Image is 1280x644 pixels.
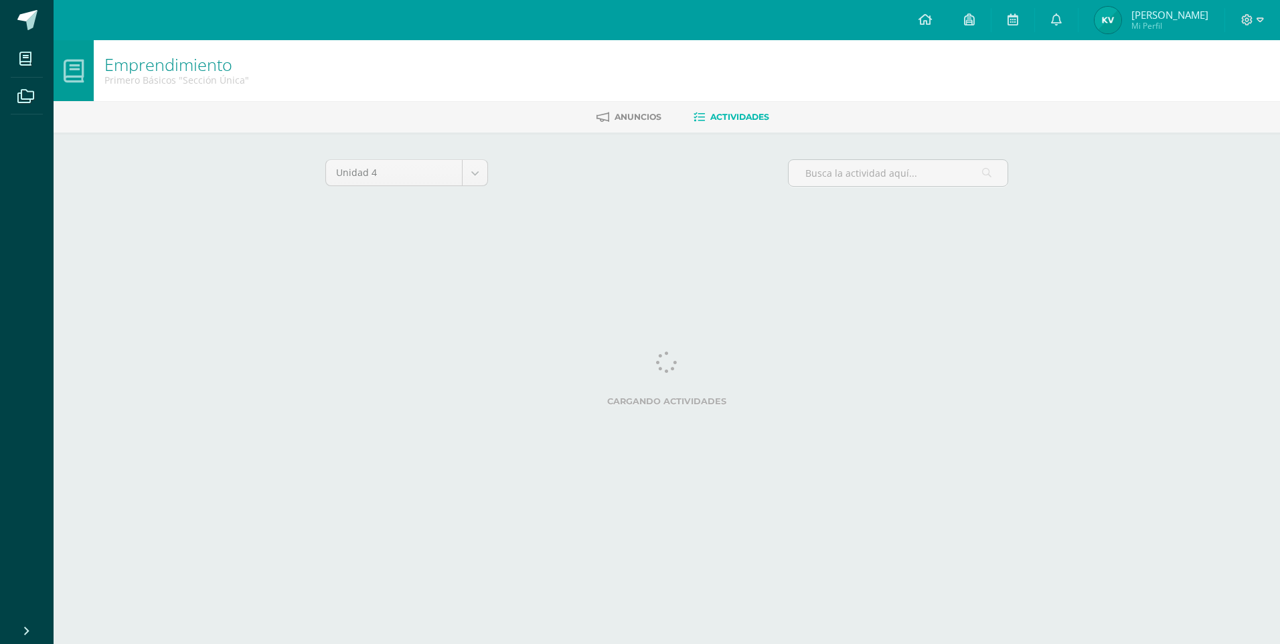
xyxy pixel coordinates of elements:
[694,106,769,128] a: Actividades
[104,55,249,74] h1: Emprendimiento
[1131,8,1208,21] span: [PERSON_NAME]
[325,396,1008,406] label: Cargando actividades
[326,160,487,185] a: Unidad 4
[104,74,249,86] div: Primero Básicos 'Sección Única'
[596,106,661,128] a: Anuncios
[789,160,1008,186] input: Busca la actividad aquí...
[1095,7,1121,33] img: 7e37753f95f6ff295dda58829c7c65ec.png
[710,112,769,122] span: Actividades
[1131,20,1208,31] span: Mi Perfil
[104,53,232,76] a: Emprendimiento
[615,112,661,122] span: Anuncios
[336,160,452,185] span: Unidad 4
